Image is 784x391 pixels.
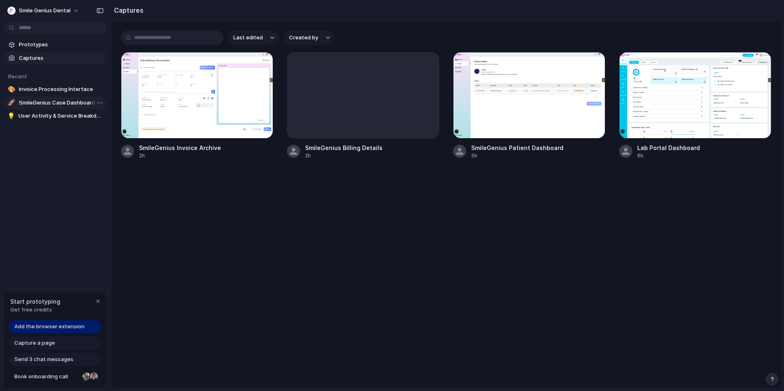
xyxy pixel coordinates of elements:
[471,152,563,159] div: 5h
[9,370,101,383] a: Book onboarding call
[305,152,383,159] div: 2h
[284,31,335,45] button: Created by
[14,355,73,364] span: Send 3 chat messages
[637,143,700,152] div: Lab Portal Dashboard
[111,5,144,15] h2: Captures
[4,52,107,64] a: Captures
[8,73,27,80] span: Recent
[19,85,103,93] span: Invoice Processing Interface
[82,372,91,382] div: Nicole Kubica
[4,39,107,51] a: Prototypes
[19,99,103,107] span: SmileGenius Case Dashboard
[14,323,84,331] span: Add the browser extension
[7,112,15,120] div: 💡
[19,41,103,49] span: Prototypes
[139,152,221,159] div: 2h
[4,97,107,109] a: 🚀SmileGenius Case Dashboard
[4,4,83,17] button: Smile Genius Dental
[637,152,700,159] div: 6h
[14,339,55,347] span: Capture a page
[305,143,383,152] div: SmileGenius Billing Details
[4,83,107,95] a: 🎨Invoice Processing Interface
[19,54,103,62] span: Captures
[139,143,221,152] div: SmileGenius Invoice Archive
[19,7,71,15] span: Smile Genius Dental
[228,31,279,45] button: Last edited
[14,373,79,381] span: Book onboarding call
[10,306,60,314] span: Get free credits
[7,85,16,93] div: 🎨
[289,34,318,42] span: Created by
[233,34,263,42] span: Last edited
[4,110,107,122] a: 💡User Activity & Service Breakdown Dashboard
[18,112,103,120] span: User Activity & Service Breakdown Dashboard
[89,372,99,382] div: Christian Iacullo
[471,143,563,152] div: SmileGenius Patient Dashboard
[10,297,60,306] span: Start prototyping
[7,99,16,107] div: 🚀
